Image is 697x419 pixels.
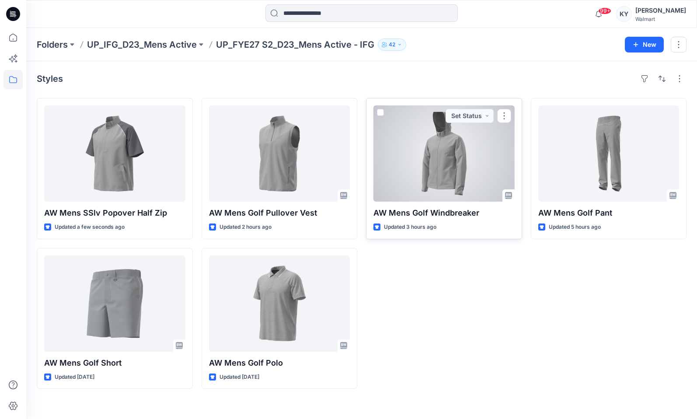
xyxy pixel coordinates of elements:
[44,255,185,352] a: AW Mens Golf Short
[384,223,436,232] p: Updated 3 hours ago
[37,73,63,84] h4: Styles
[55,373,94,382] p: Updated [DATE]
[220,223,272,232] p: Updated 2 hours ago
[549,223,601,232] p: Updated 5 hours ago
[616,6,632,22] div: KY
[55,223,125,232] p: Updated a few seconds ago
[538,105,680,202] a: AW Mens Golf Pant
[209,105,350,202] a: AW Mens Golf Pullover Vest
[598,7,611,14] span: 99+
[44,357,185,369] p: AW Mens Golf Short
[209,255,350,352] a: AW Mens Golf Polo
[37,38,68,51] a: Folders
[209,207,350,219] p: AW Mens Golf Pullover Vest
[209,357,350,369] p: AW Mens Golf Polo
[373,105,515,202] a: AW Mens Golf Windbreaker
[538,207,680,219] p: AW Mens Golf Pant
[378,38,406,51] button: 42
[389,40,395,49] p: 42
[44,207,185,219] p: AW Mens SSlv Popover Half Zip
[635,16,686,22] div: Walmart
[44,105,185,202] a: AW Mens SSlv Popover Half Zip
[625,37,664,52] button: New
[373,207,515,219] p: AW Mens Golf Windbreaker
[635,5,686,16] div: [PERSON_NAME]
[87,38,197,51] a: UP_IFG_D23_Mens Active
[220,373,259,382] p: Updated [DATE]
[216,38,374,51] p: UP_FYE27 S2_D23_Mens Active - IFG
